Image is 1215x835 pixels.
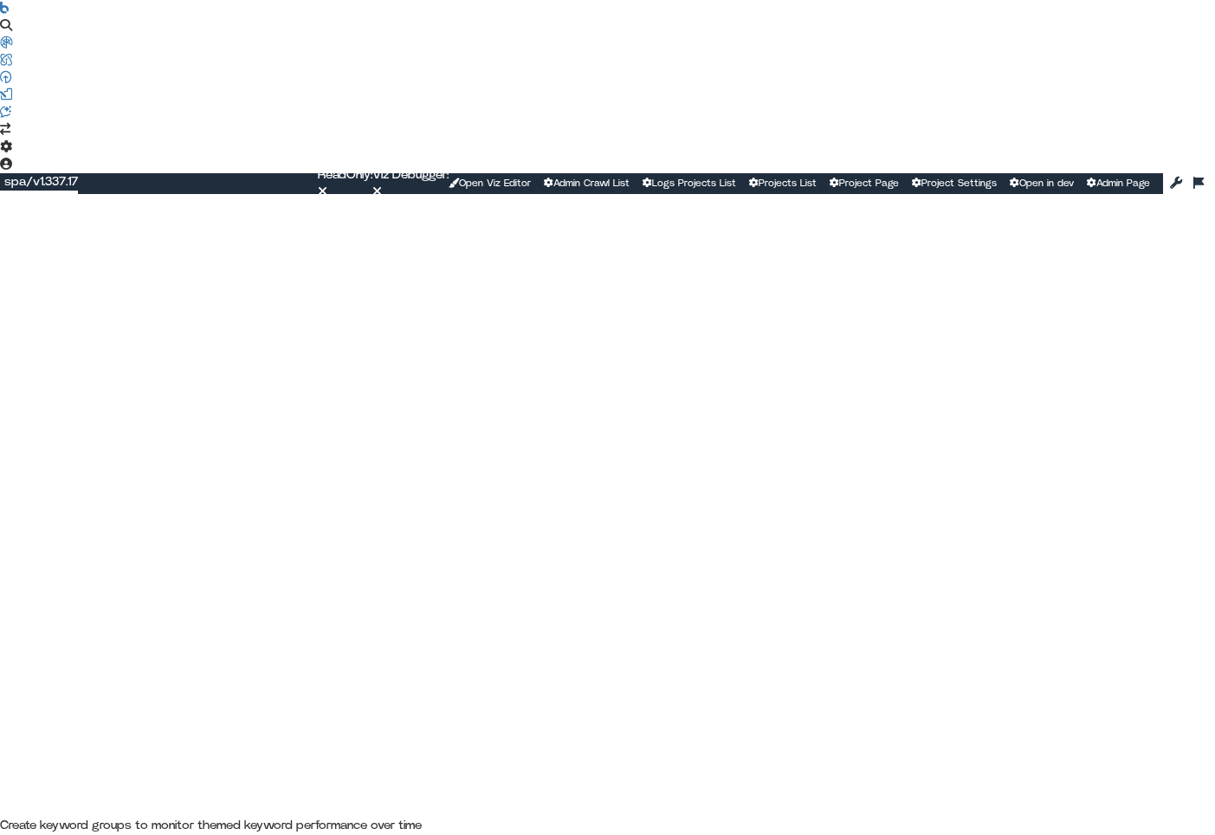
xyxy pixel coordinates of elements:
[921,178,997,188] span: Project Settings
[449,177,531,191] a: Open Viz Editor
[1087,177,1150,191] a: Admin Page
[318,166,372,184] div: ReadOnly:
[1019,178,1074,188] span: Open in dev
[830,177,899,191] a: Project Page
[839,178,899,188] span: Project Page
[759,178,817,188] span: Projects List
[459,178,531,188] span: Open Viz Editor
[749,177,817,191] a: Projects List
[553,178,630,188] span: Admin Crawl List
[372,166,449,184] div: Viz Debugger:
[652,178,736,188] span: Logs Projects List
[912,177,997,191] a: Project Settings
[1010,177,1074,191] a: Open in dev
[643,177,736,191] a: Logs Projects List
[544,177,630,191] a: Admin Crawl List
[1096,178,1150,188] span: Admin Page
